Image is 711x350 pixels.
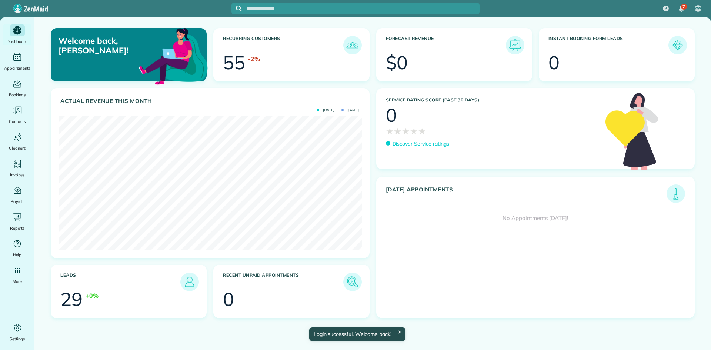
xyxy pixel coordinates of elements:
[7,38,28,45] span: Dashboard
[13,251,22,259] span: Help
[394,124,402,138] span: ★
[386,36,506,54] h3: Forecast Revenue
[386,97,598,103] h3: Service Rating score (past 30 days)
[3,78,31,99] a: Bookings
[3,238,31,259] a: Help
[377,203,695,234] div: No Appointments [DATE]!
[410,124,418,138] span: ★
[386,124,394,138] span: ★
[9,91,26,99] span: Bookings
[137,20,209,91] img: dashboard_welcome-42a62b7d889689a78055ac9021e634bf52bae3f8056760290aed330b23ab8690.png
[3,158,31,179] a: Invoices
[223,290,234,309] div: 0
[3,51,31,72] a: Appointments
[670,38,685,53] img: icon_form_leads-04211a6a04a5b2264e4ee56bc0799ec3eb69b7e499cbb523a139df1d13a81ae0.png
[309,327,405,341] div: Login successful. Welcome back!
[248,54,260,63] div: -2%
[345,38,360,53] img: icon_recurring_customers-cf858462ba22bcd05b5a5880d41d6543d210077de5bb9ebc9590e49fd87d84ed.png
[548,36,668,54] h3: Instant Booking Form Leads
[3,184,31,205] a: Payroll
[3,104,31,125] a: Contacts
[386,53,408,72] div: $0
[60,273,180,291] h3: Leads
[386,106,397,124] div: 0
[182,274,197,289] img: icon_leads-1bed01f49abd5b7fead27621c3d59655bb73ed531f8eeb49469d10e621d6b896.png
[9,118,26,125] span: Contacts
[236,6,242,11] svg: Focus search
[223,36,343,54] h3: Recurring Customers
[86,291,99,300] div: +0%
[10,171,25,179] span: Invoices
[10,335,25,343] span: Settings
[682,4,685,10] span: 7
[674,1,689,17] div: 7 unread notifications
[11,198,24,205] span: Payroll
[393,140,449,148] p: Discover Service ratings
[223,273,343,291] h3: Recent unpaid appointments
[548,53,560,72] div: 0
[418,124,426,138] span: ★
[13,278,22,285] span: More
[3,322,31,343] a: Settings
[231,6,242,11] button: Focus search
[668,186,683,201] img: icon_todays_appointments-901f7ab196bb0bea1936b74009e4eb5ffbc2d2711fa7634e0d609ed5ef32b18b.png
[402,124,410,138] span: ★
[9,144,26,152] span: Cleaners
[60,98,362,104] h3: Actual Revenue this month
[3,24,31,45] a: Dashboard
[345,274,360,289] img: icon_unpaid_appointments-47b8ce3997adf2238b356f14209ab4cced10bd1f174958f3ca8f1d0dd7fffeee.png
[386,140,449,148] a: Discover Service ratings
[10,224,25,232] span: Reports
[317,108,334,112] span: [DATE]
[60,290,83,309] div: 29
[59,36,157,56] p: Welcome back, [PERSON_NAME]!
[386,186,667,203] h3: [DATE] Appointments
[4,64,31,72] span: Appointments
[3,131,31,152] a: Cleaners
[3,211,31,232] a: Reports
[223,53,245,72] div: 55
[695,6,702,11] span: KW
[341,108,359,112] span: [DATE]
[508,38,523,53] img: icon_forecast_revenue-8c13a41c7ed35a8dcfafea3cbb826a0462acb37728057bba2d056411b612bbbe.png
